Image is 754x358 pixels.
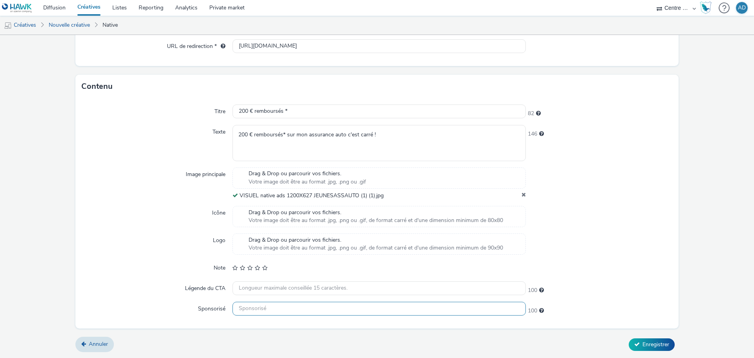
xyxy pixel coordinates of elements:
[182,281,229,292] label: Légende du CTA
[183,167,229,178] label: Image principale
[4,22,12,29] img: mobile
[642,341,669,348] span: Enregistrer
[45,16,94,35] a: Nouvelle créative
[232,125,526,161] textarea: 200 € remboursés* sur mon assurance auto c'est carré !
[249,178,366,186] span: Votre image doit être au format .jpg, .png ou .gif
[700,2,715,14] a: Hawk Academy
[249,236,503,244] span: Drag & Drop ou parcourir vos fichiers.
[210,261,229,272] label: Note
[539,130,544,138] div: Longueur maximale conseillée 100 caractères.
[249,217,503,224] span: Votre image doit être au format .jpg, .png ou .gif, de format carré et d'une dimension minimum de...
[89,340,108,348] span: Annuler
[528,307,537,315] span: 100
[232,281,526,295] input: Longueur maximale conseillée 15 caractères.
[249,170,366,178] span: Drag & Drop ou parcourir vos fichiers.
[164,39,229,50] label: URL de redirection *
[700,2,712,14] img: Hawk Academy
[528,110,534,117] span: 82
[528,130,537,138] span: 146
[211,105,229,116] label: Titre
[232,39,526,53] input: url...
[232,105,526,118] input: Longueur maximale conseillée 25 caractères.
[210,233,229,244] label: Logo
[539,307,544,315] div: Longueur maximale conseillée 100 caractères.
[629,338,675,351] button: Enregistrer
[249,209,503,217] span: Drag & Drop ou parcourir vos fichiers.
[81,81,113,92] h3: Contenu
[217,42,225,50] div: L'URL de redirection sera utilisée comme URL de validation avec certains SSP et ce sera l'URL de ...
[2,3,32,13] img: undefined Logo
[75,337,114,352] a: Annuler
[195,302,229,313] label: Sponsorisé
[232,302,526,316] input: Sponsorisé
[528,286,537,294] span: 100
[240,192,384,199] span: VISUEL native ads 1200X627 JEUNESASSAUTO (1) (1).jpg
[539,286,544,294] div: Longueur maximale conseillée 15 caractères.
[99,16,122,35] a: Native
[209,206,229,217] label: Icône
[536,110,541,117] div: Longueur maximale conseillée 25 caractères.
[738,2,746,14] div: AD
[249,244,503,252] span: Votre image doit être au format .jpg, .png ou .gif, de format carré et d'une dimension minimum de...
[209,125,229,136] label: Texte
